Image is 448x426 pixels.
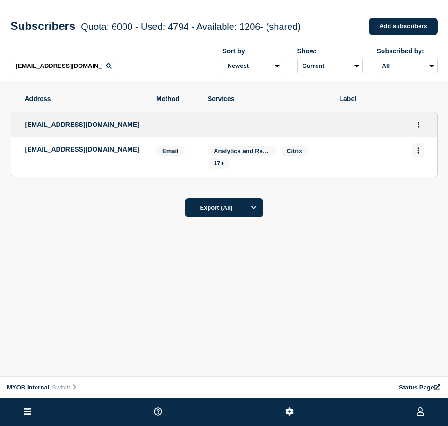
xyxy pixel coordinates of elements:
div: Sort by: [223,47,283,55]
div: Subscribed by: [377,47,438,55]
span: Citrix [287,147,302,154]
select: Subscribed by [377,59,438,73]
span: MYOB Internal [7,384,49,391]
span: [EMAIL_ADDRESS][DOMAIN_NAME] [25,121,139,128]
span: Analytics and Reporting [214,147,284,154]
span: Quota: 6000 - Used: 4794 - Available: 1206 - (shared) [81,22,301,32]
a: Status Page [399,384,441,391]
button: Export (All) [185,198,263,217]
a: Add subscribers [369,18,438,35]
button: Options [245,198,263,217]
span: Email [156,146,185,156]
span: 17+ [214,160,224,167]
button: Switch [49,383,80,391]
span: Address [25,95,143,103]
h1: Subscribers [11,20,301,33]
span: Services [208,95,325,103]
div: Show: [297,47,363,55]
span: Method [156,95,194,103]
button: Actions [412,143,424,158]
input: Search subscribers [11,59,117,73]
span: Label [340,95,424,103]
button: Actions [413,118,425,132]
select: Deleted [297,59,363,73]
select: Sort by [223,59,283,73]
p: [EMAIL_ADDRESS][DOMAIN_NAME] [25,146,143,153]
